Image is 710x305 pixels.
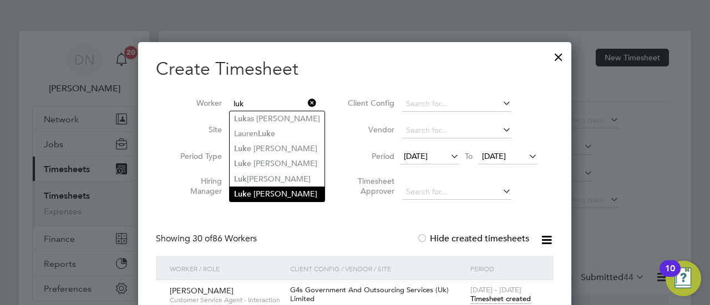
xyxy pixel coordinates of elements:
[234,189,247,199] b: Luk
[230,141,324,156] li: e [PERSON_NAME]
[402,123,511,138] input: Search for...
[172,151,222,161] label: Period Type
[234,144,247,153] b: Luk
[344,125,394,135] label: Vendor
[230,156,324,171] li: e [PERSON_NAME]
[172,125,222,135] label: Site
[344,98,394,108] label: Client Config
[156,233,259,245] div: Showing
[172,98,222,108] label: Worker
[156,58,554,81] h2: Create Timesheet
[230,187,324,201] li: e [PERSON_NAME]
[404,151,428,161] span: [DATE]
[665,268,675,283] div: 10
[230,172,324,187] li: [PERSON_NAME]
[402,96,511,112] input: Search for...
[172,176,222,196] label: Hiring Manager
[468,256,542,281] div: Period
[170,296,282,304] span: Customer Service Agent - Interaction
[170,286,234,296] span: [PERSON_NAME]
[230,111,324,126] li: as [PERSON_NAME]
[234,159,247,168] b: Luk
[666,261,701,296] button: Open Resource Center, 10 new notifications
[192,233,212,244] span: 30 of
[234,174,247,184] b: Luk
[167,256,287,281] div: Worker / Role
[230,96,317,112] input: Search for...
[234,114,247,123] b: Luk
[344,151,394,161] label: Period
[258,129,271,138] b: Luk
[470,285,521,294] span: [DATE] - [DATE]
[461,149,476,163] span: To
[417,233,529,244] label: Hide created timesheets
[230,126,324,141] li: Lauren e
[344,176,394,196] label: Timesheet Approver
[402,184,511,200] input: Search for...
[482,151,506,161] span: [DATE]
[470,294,531,304] span: Timesheet created
[290,285,449,304] span: G4s Government And Outsourcing Services (Uk) Limited
[192,233,257,244] span: 86 Workers
[287,256,468,281] div: Client Config / Vendor / Site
